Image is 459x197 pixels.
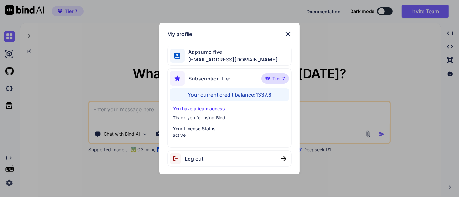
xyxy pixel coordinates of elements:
[173,126,287,132] p: Your License Status
[173,115,287,121] p: Thank you for using Bind!
[281,156,286,161] img: close
[185,48,278,56] span: Aapsumo five
[284,30,292,38] img: close
[173,132,287,138] p: active
[174,53,180,59] img: profile
[170,71,185,86] img: subscription
[185,155,203,163] span: Log out
[185,56,278,63] span: [EMAIL_ADDRESS][DOMAIN_NAME]
[167,30,192,38] h1: My profile
[170,153,185,164] img: logout
[173,106,287,112] p: You have a team access
[272,75,285,82] span: Tier 7
[170,88,289,101] div: Your current credit balance: 1337.8
[265,77,270,80] img: premium
[189,75,230,82] span: Subscription Tier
